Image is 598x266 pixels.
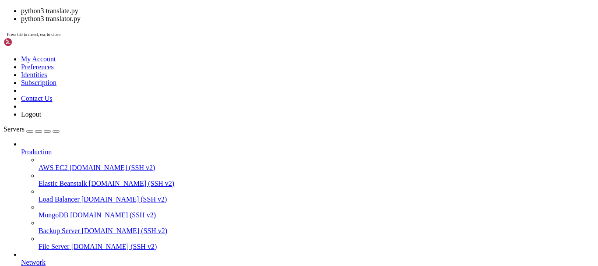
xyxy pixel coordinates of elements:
div: (34, 25) [129,186,133,193]
x-row: root@srv894936:~/empire# python3 t [4,186,483,193]
x-row: * Support: [URL][DOMAIN_NAME] [4,33,483,40]
span: Backup Server [39,227,80,234]
span: Network [21,259,46,266]
a: Backup Server [DOMAIN_NAME] (SSH v2) [39,227,594,235]
span: Load Balancer [39,195,80,203]
x-row: Usage of /: 9.9% of 95.85GB Users logged in: 1 [4,69,483,77]
span: [DOMAIN_NAME] (SSH v2) [71,243,157,250]
span: Servers [4,125,25,133]
x-row: [URL][DOMAIN_NAME] [4,120,483,128]
span: Press tab to insert, esc to close. [7,32,61,37]
span: [DOMAIN_NAME] (SSH v2) [70,211,156,219]
x-row: Welcome to Ubuntu 25.04 (GNU/Linux 6.14.0-27-generic x86_64) [4,4,483,11]
li: AWS EC2 [DOMAIN_NAME] (SSH v2) [39,156,594,172]
li: Load Balancer [DOMAIN_NAME] (SSH v2) [39,188,594,203]
a: Production [21,148,594,156]
span: [DOMAIN_NAME] (SSH v2) [81,195,167,203]
a: Elastic Beanstalk [DOMAIN_NAME] (SSH v2) [39,180,594,188]
li: MongoDB [DOMAIN_NAME] (SSH v2) [39,203,594,219]
x-row: To see these additional updates run: apt list --upgradable [4,142,483,149]
a: Logout [21,110,41,118]
a: AWS EC2 [DOMAIN_NAME] (SSH v2) [39,164,594,172]
x-row: * Management: [URL][DOMAIN_NAME] [4,25,483,33]
li: Elastic Beanstalk [DOMAIN_NAME] (SSH v2) [39,172,594,188]
span: [DOMAIN_NAME] (SSH v2) [70,164,155,171]
a: Contact Us [21,95,53,102]
span: Elastic Beanstalk [39,180,87,187]
a: My Account [21,55,56,63]
span: AWS EC2 [39,164,68,171]
x-row: 8 updates can be applied immediately. [4,135,483,142]
x-row: just raised the bar for easy, resilient and secure K8s cluster deployment. [4,106,483,113]
a: Preferences [21,63,54,71]
li: python3 translate.py [21,7,594,15]
x-row: System load: 0.15 Processes: 136 [4,62,483,69]
a: Servers [4,125,60,133]
a: File Server [DOMAIN_NAME] (SSH v2) [39,243,594,251]
a: Load Balancer [DOMAIN_NAME] (SSH v2) [39,195,594,203]
span: File Server [39,243,70,250]
x-row: Memory usage: 31% IPv4 address for eth0: [TECHNICAL_ID] [4,76,483,84]
x-row: Last login: [DATE] from [TECHNICAL_ID] [4,171,483,178]
a: MongoDB [DOMAIN_NAME] (SSH v2) [39,211,594,219]
x-row: Swap usage: 0% IPv6 address for eth0: [TECHNICAL_ID] [4,84,483,91]
span: [DOMAIN_NAME] (SSH v2) [82,227,168,234]
a: Subscription [21,79,56,86]
x-row: * Strictly confined Kubernetes makes edge and IoT secure. Learn how MicroK8s [4,98,483,106]
span: [DOMAIN_NAME] (SSH v2) [89,180,175,187]
span: MongoDB [39,211,68,219]
img: Shellngn [4,38,54,46]
a: Identities [21,71,47,78]
x-row: root@srv894936:~# cd empire [4,178,483,186]
x-row: *** System restart required *** [4,164,483,171]
li: Backup Server [DOMAIN_NAME] (SSH v2) [39,219,594,235]
li: Production [21,140,594,251]
li: File Server [DOMAIN_NAME] (SSH v2) [39,235,594,251]
x-row: System information as of [DATE] [4,47,483,55]
li: python3 translator.py [21,15,594,23]
x-row: * Documentation: [URL][DOMAIN_NAME] [4,18,483,25]
span: Production [21,148,52,156]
